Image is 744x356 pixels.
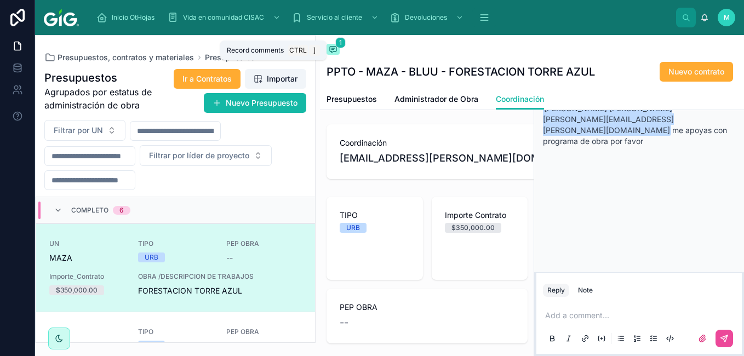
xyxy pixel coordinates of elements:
span: TIPO [138,328,214,336]
div: URB [145,341,158,351]
a: Coordinación [496,89,544,110]
a: Vida en comunidad CISAC [164,8,286,27]
span: Inicio OtHojas [112,13,154,22]
div: 6 [119,206,124,215]
div: URB [145,252,158,262]
span: OBRA /DESCRIPCION DE TRABAJOS [138,272,302,281]
span: [PERSON_NAME] [PERSON_NAME] [PERSON_NAME][EMAIL_ADDRESS][PERSON_NAME][DOMAIN_NAME] [543,102,674,136]
span: Ctrl [288,45,308,56]
span: 1 [335,37,346,48]
span: PEP OBRA [340,302,514,313]
a: Presupuestos [327,89,377,111]
a: Presupuestos, contratos y materiales [44,52,194,63]
span: Presupuestos [327,94,377,105]
button: Select Button [140,145,272,166]
span: Administrador de Obra [394,94,478,105]
div: $350,000.00 [56,285,98,295]
span: me apoyas con programa de obra por favor [543,104,727,146]
span: Filtrar por líder de proyecto [149,150,249,161]
img: App logo [44,9,79,26]
span: Vida en comunidad CISAC [183,13,264,22]
span: Presupuestos, contratos y materiales [58,52,194,63]
span: Nuevo contrato [668,66,724,77]
a: Presupuestos [205,52,255,63]
span: Importe_Contrato [49,272,125,281]
a: Inicio OtHojas [93,8,162,27]
span: PEP OBRA [226,239,302,248]
span: Agrupados por estatus de administración de obra [44,85,161,112]
span: Filtrar por UN [54,125,103,136]
span: Servicio al cliente [307,13,362,22]
span: -- [340,315,348,330]
span: UN [49,239,125,248]
span: Devoluciones [405,13,447,22]
span: TIPO [138,239,214,248]
div: $350,000.00 [451,223,495,233]
button: Select Button [44,120,125,141]
div: URB [346,223,360,233]
button: Importar [245,69,306,89]
span: Ir a Contratos [182,73,232,84]
button: Nuevo Presupuesto [204,93,306,113]
span: TIPO [340,210,410,221]
div: scrollable content [88,5,676,30]
span: -- [226,252,233,263]
span: UN [49,328,125,336]
span: FORESTACION TORRE AZUL [138,285,302,296]
button: Ir a Contratos [174,69,241,89]
button: Nuevo contrato [660,62,733,82]
span: PEP OBRA [226,328,302,336]
span: MAZA [49,252,72,263]
span: [EMAIL_ADDRESS][PERSON_NAME][DOMAIN_NAME] [340,151,724,166]
button: Note [574,284,597,297]
a: Servicio al cliente [288,8,384,27]
span: Record comments [227,46,284,55]
a: Administrador de Obra [394,89,478,111]
button: 1 [327,44,340,57]
span: M [724,13,730,22]
h1: PPTO - MAZA - BLUU - FORESTACION TORRE AZUL [327,64,595,79]
span: C1430031401 [226,341,302,352]
a: UNMAZATIPOURBPEP OBRA--Importe_Contrato$350,000.00OBRA /DESCRIPCION DE TRABAJOSFORESTACION TORRE ... [36,223,315,312]
span: Importar [267,73,297,84]
span: Completo [71,206,108,215]
div: Note [578,286,593,295]
span: Coordinación [496,94,544,105]
span: ] [310,46,319,55]
span: Coordinación [340,137,724,148]
span: Importe Contrato [445,210,515,221]
h1: Presupuestos [44,70,161,85]
button: Reply [543,284,569,297]
a: Devoluciones [386,8,469,27]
